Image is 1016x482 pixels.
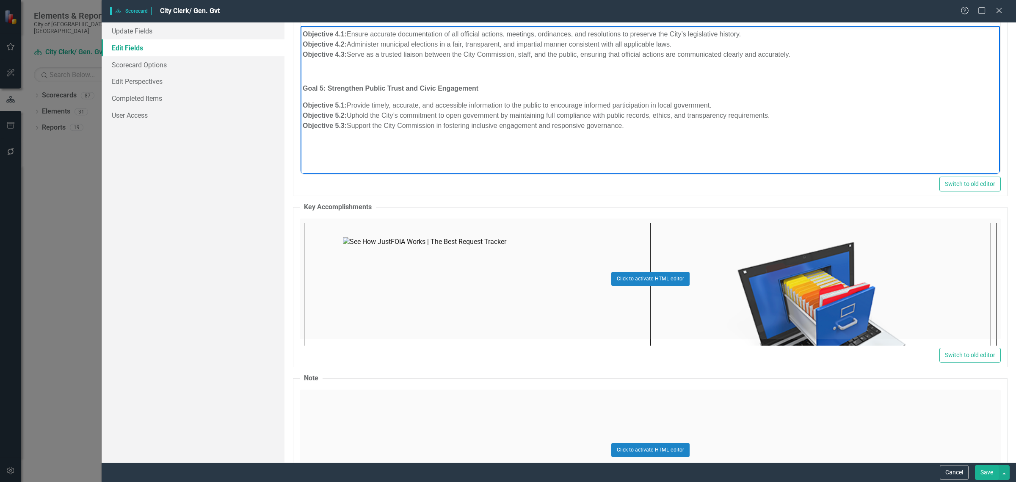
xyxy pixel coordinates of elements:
[611,443,690,457] button: Click to activate HTML editor
[301,26,1000,174] iframe: Rich Text Area
[300,202,376,212] legend: Key Accomplishments
[611,272,690,285] button: Click to activate HTML editor
[160,7,220,15] span: City Clerk/ Gen. Gvt
[939,348,1001,363] button: Switch to old editor
[102,107,284,124] a: User Access
[102,73,284,90] a: Edit Perspectives
[102,90,284,107] a: Completed Items
[939,177,1001,191] button: Switch to old editor
[102,56,284,73] a: Scorecard Options
[300,374,323,383] legend: Note
[110,7,152,15] span: Scorecard
[102,39,284,56] a: Edit Fields
[102,22,284,39] a: Update Fields
[940,465,969,480] button: Cancel
[975,465,999,480] button: Save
